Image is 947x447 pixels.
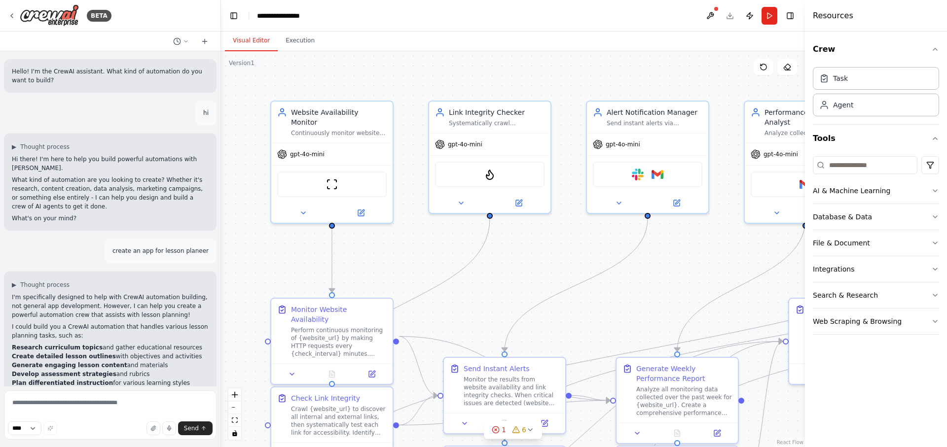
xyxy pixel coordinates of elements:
[783,9,797,23] button: Hide right sidebar
[649,197,704,209] button: Open in side panel
[87,10,111,22] div: BETA
[291,129,387,137] div: Continuously monitor website availability and performance by checking {website_url} every {check_...
[833,73,848,83] div: Task
[399,332,610,406] g: Edge from 4cefcce5-a7ed-4807-8465-ca616000beb0 to ce675b34-0bb5-42fd-b3b7-9a5404012199
[813,238,870,248] div: File & Document
[43,421,57,435] button: Improve this prompt
[833,100,853,110] div: Agent
[764,150,798,158] span: gpt-4o-mini
[464,364,530,374] div: Send Instant Alerts
[291,326,387,358] div: Perform continuous monitoring of {website_url} by making HTTP requests every {check_interval} min...
[777,440,803,445] a: React Flow attribution
[813,63,939,124] div: Crew
[12,67,209,85] p: Hello! I'm the CrewAI assistant. What kind of automation do you want to build?
[632,169,644,180] img: Slack
[813,186,890,196] div: AI & Machine Learning
[616,357,739,444] div: Generate Weekly Performance ReportAnalyze all monitoring data collected over the past week for {w...
[12,378,209,387] li: for various learning styles
[449,107,545,117] div: Link Integrity Checker
[527,417,561,429] button: Open in side panel
[12,281,16,289] span: ▶
[12,155,209,172] p: Hi there! I'm here to help you build powerful automations with [PERSON_NAME].
[813,212,872,222] div: Database & Data
[813,230,939,256] button: File & Document
[491,197,546,209] button: Open in side panel
[813,309,939,334] button: Web Scraping & Browsing
[20,143,70,151] span: Thought process
[12,322,209,340] p: I could build you a CrewAI automation that handles various lesson planning tasks, such as:
[203,108,209,117] p: hi
[327,219,495,381] g: Edge from 1117cbad-144d-41bb-a001-f4b8fec94a37 to 6574fbd5-68fa-4f3f-a61b-8a9210dea80e
[270,101,394,224] div: Website Availability MonitorContinuously monitor website availability and performance by checking...
[428,101,551,214] div: Link Integrity CheckerSystematically crawl {website_url} to identify and test all internal and ex...
[228,414,241,427] button: fit view
[502,425,506,435] span: 1
[326,178,338,190] img: ScrapeWebsiteTool
[813,264,854,274] div: Integrations
[813,35,939,63] button: Crew
[112,246,209,255] p: create an app for lesson planeer
[225,31,278,51] button: Visual Editor
[20,4,79,27] img: Logo
[228,401,241,414] button: zoom out
[607,107,702,117] div: Alert Notification Manager
[744,101,867,224] div: Performance Report AnalystAnalyze collected monitoring data and generate comprehensive weekly per...
[813,125,939,152] button: Tools
[184,424,199,432] span: Send
[813,316,902,326] div: Web Scraping & Browsing
[12,352,209,361] li: with objectives and activities
[12,371,116,378] strong: Develop assessment strategies
[12,343,209,352] li: and gather educational resources
[399,396,610,430] g: Edge from 6574fbd5-68fa-4f3f-a61b-8a9210dea80e to ce675b34-0bb5-42fd-b3b7-9a5404012199
[228,388,241,440] div: React Flow controls
[399,391,437,430] g: Edge from 6574fbd5-68fa-4f3f-a61b-8a9210dea80e to 1563a73a-64c1-4b74-bb1a-4cfe87213a3a
[672,219,810,351] g: Edge from a3712585-3b9d-4f29-aa8f-d53af0cc1da3 to ce675b34-0bb5-42fd-b3b7-9a5404012199
[146,421,160,435] button: Upload files
[228,388,241,401] button: zoom in
[636,385,732,417] div: Analyze all monitoring data collected over the past week for {website_url}. Create a comprehensiv...
[448,140,482,148] span: gpt-4o-mini
[813,10,853,22] h4: Resources
[522,425,526,435] span: 6
[229,59,255,67] div: Version 1
[443,357,566,434] div: Send Instant AlertsMonitor the results from website availability and link integrity checks. When ...
[12,175,209,211] p: What kind of automation are you looking to create? Whether it's research, content creation, data ...
[765,129,860,137] div: Analyze collected monitoring data and generate comprehensive weekly performance reports for {webs...
[355,368,389,380] button: Open in side panel
[12,362,127,369] strong: Generate engaging lesson content
[12,143,70,151] button: ▶Thought process
[12,361,209,370] li: and materials
[12,293,209,319] p: I'm specifically designed to help with CrewAI automation building, not general app development. H...
[12,379,113,386] strong: Plan differentiated instruction
[327,219,337,292] g: Edge from d5051754-3db9-4200-b285-843eff20cc2d to 4cefcce5-a7ed-4807-8465-ca616000beb0
[449,119,545,127] div: Systematically crawl {website_url} to identify and test all internal and external links, detectin...
[162,421,176,435] button: Click to speak your automation idea
[399,332,437,401] g: Edge from 4cefcce5-a7ed-4807-8465-ca616000beb0 to 1563a73a-64c1-4b74-bb1a-4cfe87213a3a
[813,204,939,230] button: Database & Data
[500,219,653,351] g: Edge from b3c09016-ec42-426d-8623-eb1accc9749c to 1563a73a-64c1-4b74-bb1a-4cfe87213a3a
[12,353,116,360] strong: Create detailed lesson outlines
[586,101,709,214] div: Alert Notification ManagerSend instant alerts via {notification_channel} (Slack or Email) when we...
[813,152,939,343] div: Tools
[228,427,241,440] button: toggle interactivity
[12,143,16,151] span: ▶
[197,35,213,47] button: Start a new chat
[484,421,542,439] button: 16
[607,119,702,127] div: Send instant alerts via {notification_channel} (Slack or Email) when website issues are detected....
[311,368,353,380] button: No output available
[12,370,209,378] li: and rubrics
[813,178,939,204] button: AI & Machine Learning
[12,281,70,289] button: ▶Thought process
[606,140,640,148] span: gpt-4o-mini
[270,298,394,385] div: Monitor Website AvailabilityPerform continuous monitoring of {website_url} by making HTTP request...
[291,405,387,437] div: Crawl {website_url} to discover all internal and external links, then systematically test each li...
[257,11,300,21] nav: breadcrumb
[656,427,698,439] button: No output available
[291,107,387,127] div: Website Availability Monitor
[333,207,389,219] button: Open in side panel
[290,150,325,158] span: gpt-4o-mini
[813,290,878,300] div: Search & Research
[178,421,213,435] button: Send
[700,427,734,439] button: Open in side panel
[291,393,360,403] div: Check Link Integrity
